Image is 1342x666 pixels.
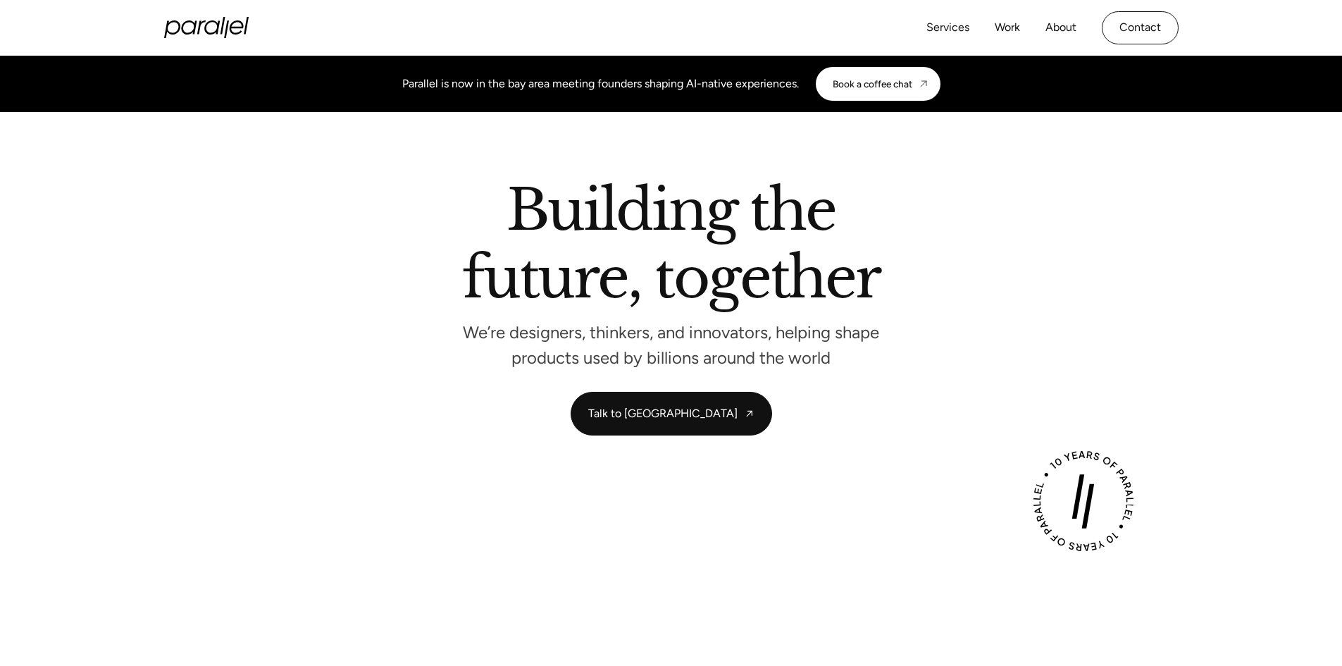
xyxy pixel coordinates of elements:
[816,67,940,101] a: Book a coffee chat
[164,17,249,38] a: home
[1102,11,1179,44] a: Contact
[460,326,883,364] p: We’re designers, thinkers, and innovators, helping shape products used by billions around the world
[926,18,969,38] a: Services
[995,18,1020,38] a: Work
[462,183,880,312] h2: Building the future, together
[1045,18,1076,38] a: About
[402,75,799,92] div: Parallel is now in the bay area meeting founders shaping AI-native experiences.
[833,78,912,90] div: Book a coffee chat
[918,78,929,90] img: CTA arrow image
